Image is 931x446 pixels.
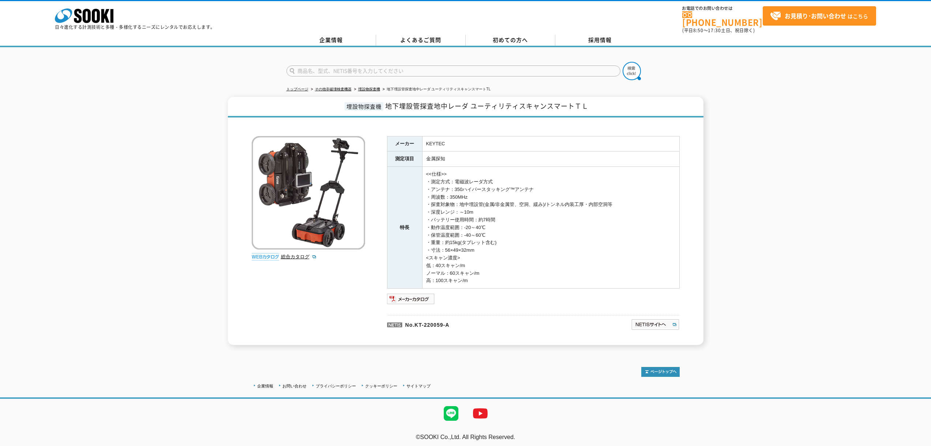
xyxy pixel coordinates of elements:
span: 埋設物探査機 [345,102,383,110]
p: 日々進化する計測技術と多種・多様化するニーズにレンタルでお応えします。 [55,25,215,29]
a: 企業情報 [286,35,376,46]
span: はこちら [770,11,868,22]
a: [PHONE_NUMBER] [682,11,763,26]
a: その他非破壊検査機器 [315,87,352,91]
td: KEYTEC [422,136,679,151]
a: トップページ [286,87,308,91]
span: (平日 ～ 土日、祝日除く) [682,27,755,34]
span: 8:50 [693,27,703,34]
th: 測定項目 [387,151,422,167]
a: お問い合わせ [282,384,307,388]
a: お見積り･お問い合わせはこちら [763,6,876,26]
img: メーカーカタログ [387,293,435,305]
img: YouTube [466,399,495,428]
a: 企業情報 [257,384,273,388]
a: プライバシーポリシー [316,384,356,388]
a: 埋設物探査機 [358,87,380,91]
span: お電話でのお問い合わせは [682,6,763,11]
li: 地下埋設管探査地中レーダ ユーティリティスキャンスマートTL [381,86,491,93]
a: サイトマップ [406,384,431,388]
img: トップページへ [641,367,680,377]
img: LINE [436,399,466,428]
th: 特長 [387,167,422,289]
th: メーカー [387,136,422,151]
input: 商品名、型式、NETIS番号を入力してください [286,65,620,76]
img: webカタログ [252,253,279,261]
p: No.KT-220059-A [387,315,560,333]
a: よくあるご質問 [376,35,466,46]
img: 地下埋設管探査地中レーダ ユーティリティスキャンスマートTL [252,136,365,250]
a: 初めての方へ [466,35,555,46]
img: NETISサイトへ [631,319,680,330]
a: クッキーポリシー [365,384,397,388]
span: 初めての方へ [493,36,528,44]
a: 採用情報 [555,35,645,46]
a: メーカーカタログ [387,298,435,303]
a: 総合カタログ [281,254,317,259]
td: 金属探知 [422,151,679,167]
strong: お見積り･お問い合わせ [785,11,846,20]
td: <<仕様>> ・測定方式：電磁波レーダ方式 ・アンテナ：350ハイパースタッキング™アンテナ ・周波数：350MHz ・探査対象物：地中埋設管(金属/非金属管、空洞、緩み)/トンネル内装工厚・内... [422,167,679,289]
span: 17:30 [708,27,721,34]
span: 地下埋設管探査地中レーダ ユーティリティスキャンスマートＴＬ [385,101,589,111]
img: btn_search.png [623,62,641,80]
